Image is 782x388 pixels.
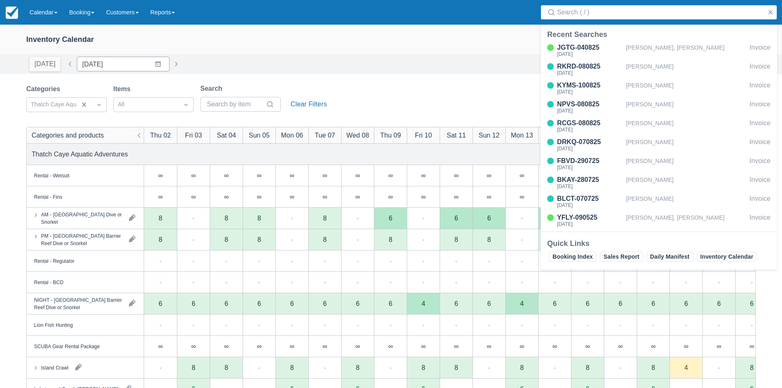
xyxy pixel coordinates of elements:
div: ∞ [407,336,440,357]
div: [DATE] [557,127,623,132]
div: ∞ [407,186,440,208]
div: Invoice [750,213,771,228]
div: ∞ [604,336,637,357]
div: ∞ [341,186,374,208]
div: 6 [538,293,571,315]
a: NPVS-080825[DATE][PERSON_NAME]Invoice [541,99,777,115]
a: FBVD-290725[DATE][PERSON_NAME]Invoice [541,156,777,172]
div: - [159,320,161,330]
div: - [390,320,392,330]
div: - [554,277,556,287]
div: - [619,363,621,372]
img: checkfront-main-nav-mini-logo.png [6,7,18,19]
div: ∞ [290,343,294,349]
div: - [619,277,621,287]
div: - [751,277,753,287]
div: KYMS-100825 [557,80,623,90]
div: 6 [651,300,655,307]
a: YFLY-090525[DATE][PERSON_NAME], [PERSON_NAME]Invoice [541,213,777,228]
div: ∞ [702,336,735,357]
div: 4 [520,300,524,307]
div: [PERSON_NAME] [626,194,746,209]
div: - [357,277,359,287]
div: - [554,363,556,372]
div: 6 [290,300,294,307]
div: 8 [257,215,261,221]
div: 6 [472,293,505,315]
div: 8 [225,215,228,221]
div: 6 [308,293,341,315]
div: ∞ [275,165,308,186]
div: ∞ [505,165,538,186]
div: 8 [159,215,163,221]
div: ∞ [388,193,393,200]
div: ∞ [210,186,243,208]
div: - [718,320,720,330]
div: ∞ [177,336,210,357]
div: ∞ [210,165,243,186]
div: - [258,320,260,330]
div: - [225,320,227,330]
div: - [422,277,424,287]
div: - [357,213,359,223]
div: - [225,277,227,287]
div: [DATE] [557,165,623,170]
div: ∞ [275,186,308,208]
div: 8 [323,236,327,243]
div: - [193,213,195,223]
div: ∞ [670,336,702,357]
div: DRKQ-070825 [557,137,623,147]
div: - [357,320,359,330]
div: [PERSON_NAME], [PERSON_NAME] [626,213,746,228]
div: ∞ [257,172,261,179]
div: 6 [487,300,491,307]
div: ∞ [243,165,275,186]
div: - [422,234,424,244]
div: 6 [454,300,458,307]
div: ∞ [472,186,505,208]
div: ∞ [487,193,491,200]
div: ∞ [224,172,229,179]
div: - [390,363,392,372]
div: 6 [192,300,195,307]
div: [DATE] [557,222,623,227]
input: Date [77,57,170,71]
div: - [291,320,293,330]
div: ∞ [421,172,426,179]
div: ∞ [472,336,505,357]
input: Search by item [207,97,264,112]
div: Recent Searches [547,30,771,39]
div: ∞ [454,172,459,179]
div: ∞ [538,336,571,357]
a: Inventory Calendar [697,252,757,262]
div: ∞ [144,336,177,357]
div: Mon 13 [511,130,533,140]
div: - [291,256,293,266]
div: ∞ [571,336,604,357]
div: Quick Links [547,239,771,248]
div: - [324,320,326,330]
div: ∞ [341,165,374,186]
div: ∞ [520,172,524,179]
div: ∞ [440,336,472,357]
div: BKAY-280725 [557,175,623,185]
div: Invoice [750,175,771,191]
div: ∞ [144,165,177,186]
div: SCUBA Gear Rental Package [34,342,100,350]
div: BLCT-070725 [557,194,623,204]
div: 6 [323,300,327,307]
div: ∞ [487,343,491,349]
div: ∞ [323,193,327,200]
div: ∞ [323,343,327,349]
div: 6 [571,293,604,315]
div: - [587,277,589,287]
div: Invoice [750,99,771,115]
div: 4 [505,293,538,315]
div: - [619,320,621,330]
div: 8 [454,236,458,243]
div: - [193,277,195,287]
div: - [521,234,523,244]
button: Clear Filters [287,97,330,112]
div: - [587,320,589,330]
div: ∞ [177,186,210,208]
